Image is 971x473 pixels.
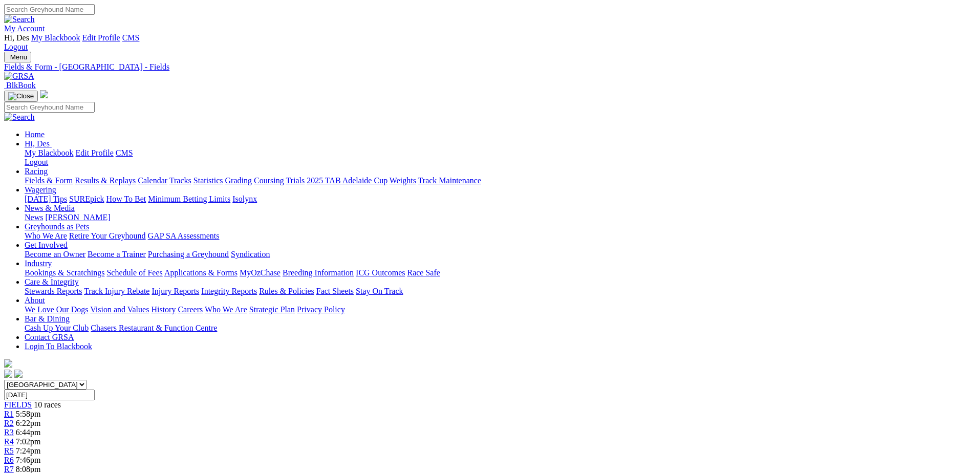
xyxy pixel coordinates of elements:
span: Hi, Des [25,139,50,148]
a: Race Safe [407,268,440,277]
a: Bookings & Scratchings [25,268,104,277]
button: Toggle navigation [4,52,31,62]
img: Search [4,113,35,122]
a: Stewards Reports [25,287,82,295]
div: Industry [25,268,967,277]
span: 5:58pm [16,410,41,418]
a: News [25,213,43,222]
a: Retire Your Greyhound [69,231,146,240]
a: Trials [286,176,305,185]
a: History [151,305,176,314]
a: R1 [4,410,14,418]
div: Bar & Dining [25,324,967,333]
a: [DATE] Tips [25,195,67,203]
input: Select date [4,390,95,400]
a: Minimum Betting Limits [148,195,230,203]
a: Become an Owner [25,250,85,259]
a: Industry [25,259,52,268]
a: CMS [122,33,140,42]
a: Stay On Track [356,287,403,295]
span: 7:46pm [16,456,41,464]
a: Applications & Forms [164,268,238,277]
a: My Blackbook [25,148,74,157]
a: Rules & Policies [259,287,314,295]
img: Search [4,15,35,24]
a: FIELDS [4,400,32,409]
a: R3 [4,428,14,437]
a: Privacy Policy [297,305,345,314]
a: Coursing [254,176,284,185]
a: Syndication [231,250,270,259]
a: Contact GRSA [25,333,74,341]
button: Toggle navigation [4,91,38,102]
a: Grading [225,176,252,185]
span: R5 [4,446,14,455]
a: SUREpick [69,195,104,203]
span: Menu [10,53,27,61]
a: Logout [25,158,48,166]
a: Logout [4,42,28,51]
a: Fact Sheets [316,287,354,295]
span: 6:22pm [16,419,41,427]
div: Hi, Des [25,148,967,167]
a: Strategic Plan [249,305,295,314]
a: Purchasing a Greyhound [148,250,229,259]
div: About [25,305,967,314]
a: Calendar [138,176,167,185]
img: facebook.svg [4,370,12,378]
div: News & Media [25,213,967,222]
a: Schedule of Fees [106,268,162,277]
input: Search [4,102,95,113]
div: Fields & Form - [GEOGRAPHIC_DATA] - Fields [4,62,967,72]
a: Home [25,130,45,139]
a: CMS [116,148,133,157]
div: My Account [4,33,967,52]
a: Integrity Reports [201,287,257,295]
a: Injury Reports [152,287,199,295]
a: Who We Are [205,305,247,314]
a: My Blackbook [31,33,80,42]
div: Get Involved [25,250,967,259]
a: BlkBook [4,81,36,90]
a: Weights [390,176,416,185]
a: GAP SA Assessments [148,231,220,240]
input: Search [4,4,95,15]
img: twitter.svg [14,370,23,378]
a: Wagering [25,185,56,194]
a: Isolynx [232,195,257,203]
div: Wagering [25,195,967,204]
a: We Love Our Dogs [25,305,88,314]
a: Chasers Restaurant & Function Centre [91,324,217,332]
a: Fields & Form [25,176,73,185]
a: How To Bet [106,195,146,203]
img: GRSA [4,72,34,81]
a: Who We Are [25,231,67,240]
a: News & Media [25,204,75,212]
span: Hi, Des [4,33,29,42]
span: R4 [4,437,14,446]
img: Close [8,92,34,100]
a: 2025 TAB Adelaide Cup [307,176,387,185]
a: [PERSON_NAME] [45,213,110,222]
a: Greyhounds as Pets [25,222,89,231]
img: logo-grsa-white.png [40,90,48,98]
div: Greyhounds as Pets [25,231,967,241]
span: R6 [4,456,14,464]
a: Vision and Values [90,305,149,314]
a: Edit Profile [82,33,120,42]
span: 7:02pm [16,437,41,446]
a: Track Maintenance [418,176,481,185]
a: Statistics [193,176,223,185]
a: Get Involved [25,241,68,249]
span: 6:44pm [16,428,41,437]
a: Care & Integrity [25,277,79,286]
a: Results & Replays [75,176,136,185]
a: Racing [25,167,48,176]
a: Become a Trainer [88,250,146,259]
a: My Account [4,24,45,33]
a: Tracks [169,176,191,185]
div: Racing [25,176,967,185]
span: 7:24pm [16,446,41,455]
